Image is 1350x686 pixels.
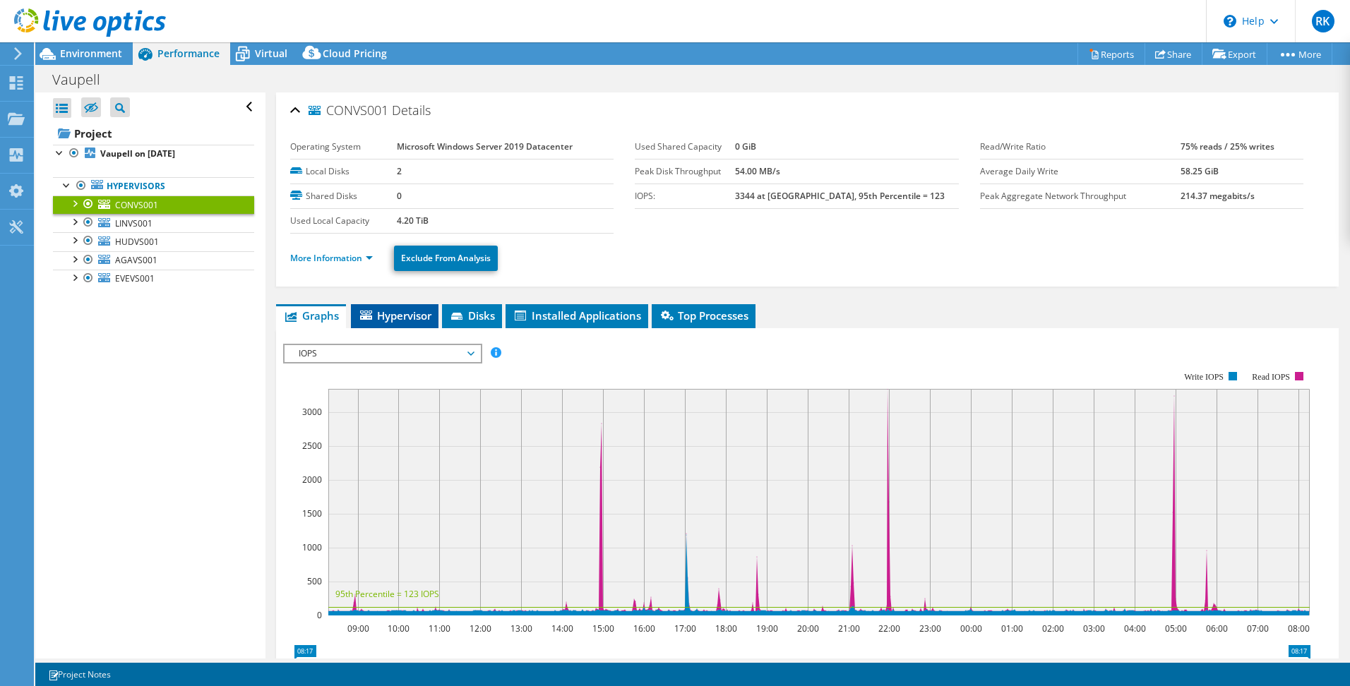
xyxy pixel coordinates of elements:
text: 20:00 [796,622,818,634]
text: 05:00 [1164,622,1186,634]
text: 09:00 [347,622,369,634]
span: Disks [449,308,495,323]
a: Vaupell on [DATE] [53,145,254,163]
a: Hypervisors [53,177,254,195]
a: More [1267,43,1332,65]
a: LINVS001 [53,214,254,232]
span: Hypervisor [358,308,431,323]
text: 17:00 [674,622,695,634]
text: 10:00 [387,622,409,634]
text: 1500 [302,507,322,519]
text: 00:00 [960,622,981,634]
b: 54.00 MB/s [735,165,780,177]
text: 0 [317,609,322,621]
text: 13:00 [510,622,532,634]
text: 500 [307,575,322,587]
label: IOPS: [635,189,735,203]
span: CONVS001 [309,104,388,118]
span: EVEVS001 [115,272,155,284]
text: 04:00 [1123,622,1145,634]
span: Virtual [255,47,287,60]
a: Reports [1077,43,1145,65]
a: Exclude From Analysis [394,246,498,271]
a: AGAVS001 [53,251,254,270]
text: 3000 [302,406,322,418]
a: More Information [290,252,373,264]
b: 3344 at [GEOGRAPHIC_DATA], 95th Percentile = 123 [735,190,945,202]
text: 01:00 [1000,622,1022,634]
span: Graphs [283,308,339,323]
label: Used Shared Capacity [635,140,735,154]
span: Details [392,102,431,119]
b: Vaupell on [DATE] [100,148,175,160]
a: Export [1202,43,1267,65]
b: 4.20 TiB [397,215,429,227]
text: Write IOPS [1184,372,1224,382]
text: 18:00 [715,622,736,634]
span: Top Processes [659,308,748,323]
label: Read/Write Ratio [980,140,1181,154]
text: 03:00 [1082,622,1104,634]
label: Peak Aggregate Network Throughput [980,189,1181,203]
b: 0 [397,190,402,202]
text: 12:00 [469,622,491,634]
text: 23:00 [919,622,940,634]
span: Installed Applications [513,308,641,323]
text: 11:00 [428,622,450,634]
span: IOPS [292,345,473,362]
a: HUDVS001 [53,232,254,251]
b: 58.25 GiB [1181,165,1219,177]
span: CONVS001 [115,199,158,211]
b: 75% reads / 25% writes [1181,140,1274,152]
span: AGAVS001 [115,254,157,266]
b: Microsoft Windows Server 2019 Datacenter [397,140,573,152]
span: HUDVS001 [115,236,159,248]
span: RK [1312,10,1334,32]
label: Average Daily Write [980,164,1181,179]
span: Cloud Pricing [323,47,387,60]
text: 02:00 [1041,622,1063,634]
text: Read IOPS [1252,372,1290,382]
a: EVEVS001 [53,270,254,288]
text: 14:00 [551,622,573,634]
span: Performance [157,47,220,60]
span: Environment [60,47,122,60]
label: Peak Disk Throughput [635,164,735,179]
text: 06:00 [1205,622,1227,634]
a: Share [1145,43,1202,65]
a: CONVS001 [53,195,254,214]
text: 07:00 [1246,622,1268,634]
b: 0 GiB [735,140,756,152]
label: Shared Disks [290,189,397,203]
h1: Vaupell [46,72,122,88]
a: Project [53,122,254,145]
text: 22:00 [878,622,900,634]
text: 19:00 [755,622,777,634]
a: Project Notes [38,666,121,683]
label: Local Disks [290,164,397,179]
text: 08:00 [1287,622,1309,634]
span: LINVS001 [115,217,153,229]
text: 1000 [302,541,322,553]
b: 214.37 megabits/s [1181,190,1255,202]
text: 21:00 [837,622,859,634]
text: 16:00 [633,622,655,634]
text: 2000 [302,474,322,486]
text: 15:00 [592,622,614,634]
label: Operating System [290,140,397,154]
svg: \n [1224,15,1236,28]
text: 2500 [302,440,322,452]
b: 2 [397,165,402,177]
label: Used Local Capacity [290,214,397,228]
text: 95th Percentile = 123 IOPS [335,588,439,600]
